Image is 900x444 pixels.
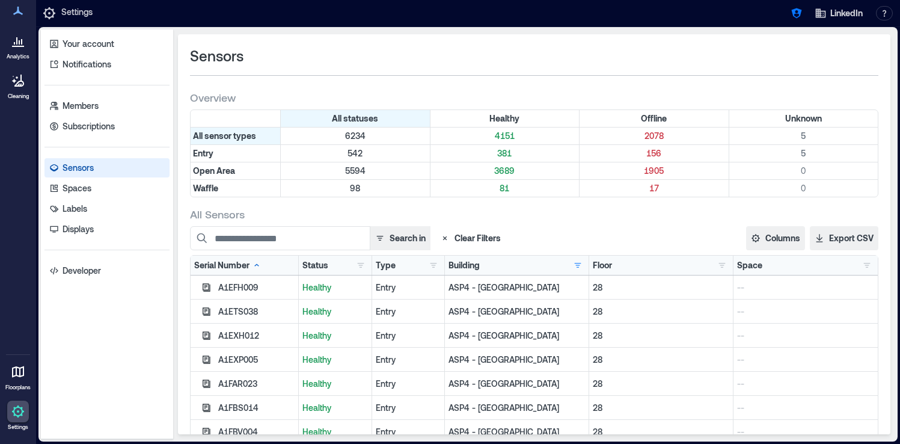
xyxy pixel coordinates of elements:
[218,402,295,414] div: A1FBS014
[44,199,170,218] a: Labels
[448,354,585,366] p: ASP4 - [GEOGRAPHIC_DATA]
[283,182,427,194] p: 98
[218,378,295,390] div: A1FAR023
[283,147,427,159] p: 542
[376,354,441,366] div: Entry
[302,378,368,390] p: Healthy
[433,147,577,159] p: 381
[433,165,577,177] p: 3689
[302,402,368,414] p: Healthy
[44,55,170,74] a: Notifications
[63,182,91,194] p: Spaces
[811,4,866,23] button: LinkedIn
[737,259,762,271] div: Space
[732,182,876,194] p: 0
[729,180,878,197] div: Filter by Type: Waffle & Status: Unknown (0 sensors)
[448,306,585,318] p: ASP4 - [GEOGRAPHIC_DATA]
[737,378,874,390] p: --
[190,46,243,66] span: Sensors
[376,306,441,318] div: Entry
[433,182,577,194] p: 81
[580,145,729,162] div: Filter by Type: Entry & Status: Offline
[191,145,281,162] div: Filter by Type: Entry
[448,282,585,294] p: ASP4 - [GEOGRAPHIC_DATA]
[44,261,170,280] a: Developer
[302,282,368,294] p: Healthy
[61,6,93,20] p: Settings
[433,130,577,142] p: 4151
[63,162,94,174] p: Sensors
[8,424,28,431] p: Settings
[582,182,726,194] p: 17
[737,402,874,414] p: --
[191,180,281,197] div: Filter by Type: Waffle
[190,207,245,221] span: All Sensors
[3,66,33,103] a: Cleaning
[580,162,729,179] div: Filter by Type: Open Area & Status: Offline
[430,110,580,127] div: Filter by Status: Healthy
[376,330,441,342] div: Entry
[593,426,729,438] p: 28
[5,384,31,391] p: Floorplans
[281,110,430,127] div: All statuses
[302,259,328,271] div: Status
[430,145,580,162] div: Filter by Type: Entry & Status: Healthy
[8,93,29,100] p: Cleaning
[63,120,115,132] p: Subscriptions
[448,330,585,342] p: ASP4 - [GEOGRAPHIC_DATA]
[44,179,170,198] a: Spaces
[593,330,729,342] p: 28
[580,110,729,127] div: Filter by Status: Offline
[63,38,114,50] p: Your account
[732,165,876,177] p: 0
[302,354,368,366] p: Healthy
[582,130,726,142] p: 2078
[283,165,427,177] p: 5594
[593,354,729,366] p: 28
[593,282,729,294] p: 28
[4,397,32,434] a: Settings
[732,147,876,159] p: 5
[3,26,33,64] a: Analytics
[376,378,441,390] div: Entry
[729,162,878,179] div: Filter by Type: Open Area & Status: Unknown (0 sensors)
[63,100,99,112] p: Members
[448,378,585,390] p: ASP4 - [GEOGRAPHIC_DATA]
[737,282,874,294] p: --
[746,226,805,250] button: Columns
[580,180,729,197] div: Filter by Type: Waffle & Status: Offline
[448,259,480,271] div: Building
[376,282,441,294] div: Entry
[593,259,612,271] div: Floor
[44,158,170,177] a: Sensors
[302,330,368,342] p: Healthy
[582,165,726,177] p: 1905
[302,426,368,438] p: Healthy
[44,117,170,136] a: Subscriptions
[218,426,295,438] div: A1FBV004
[448,402,585,414] p: ASP4 - [GEOGRAPHIC_DATA]
[370,226,430,250] button: Search in
[194,259,262,271] div: Serial Number
[435,226,506,250] button: Clear Filters
[593,378,729,390] p: 28
[190,90,236,105] span: Overview
[63,223,94,235] p: Displays
[283,130,427,142] p: 6234
[376,426,441,438] div: Entry
[2,357,34,395] a: Floorplans
[218,354,295,366] div: A1EXP005
[448,426,585,438] p: ASP4 - [GEOGRAPHIC_DATA]
[44,34,170,54] a: Your account
[302,306,368,318] p: Healthy
[430,162,580,179] div: Filter by Type: Open Area & Status: Healthy
[44,96,170,116] a: Members
[737,426,874,438] p: --
[376,402,441,414] div: Entry
[593,306,729,318] p: 28
[218,282,295,294] div: A1EFH009
[191,162,281,179] div: Filter by Type: Open Area
[430,180,580,197] div: Filter by Type: Waffle & Status: Healthy
[729,145,878,162] div: Filter by Type: Entry & Status: Unknown
[218,330,295,342] div: A1EXH012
